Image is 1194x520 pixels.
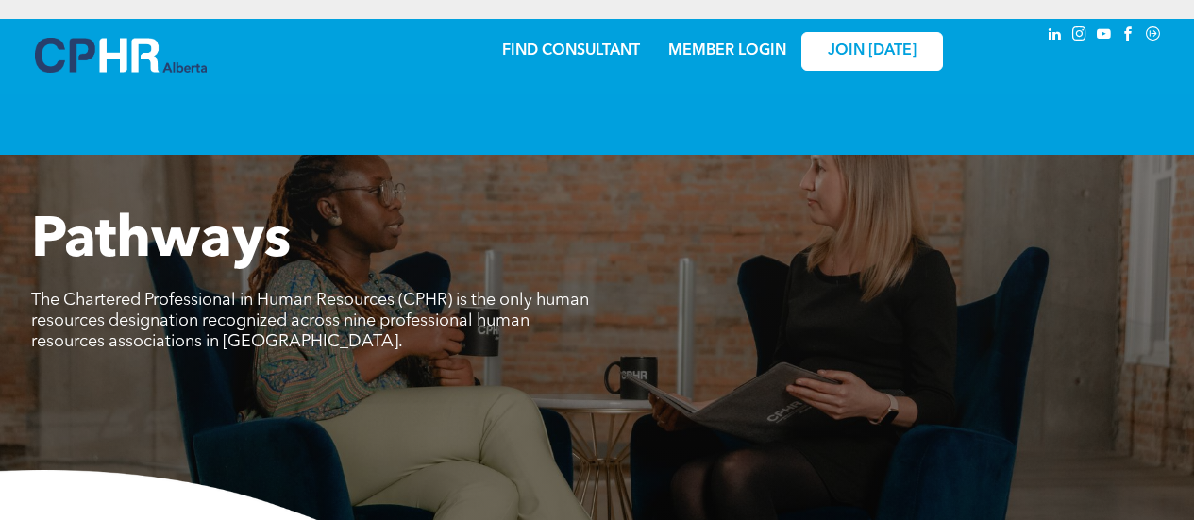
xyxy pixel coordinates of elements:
a: instagram [1069,24,1090,49]
a: facebook [1118,24,1139,49]
span: JOIN [DATE] [828,42,917,60]
a: Social network [1143,24,1164,49]
a: FIND CONSULTANT [502,43,640,59]
a: youtube [1094,24,1115,49]
a: MEMBER LOGIN [668,43,786,59]
img: A blue and white logo for cp alberta [35,38,207,73]
span: Pathways [31,213,291,270]
a: linkedin [1045,24,1066,49]
span: The Chartered Professional in Human Resources (CPHR) is the only human resources designation reco... [31,292,589,350]
a: JOIN [DATE] [801,32,943,71]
